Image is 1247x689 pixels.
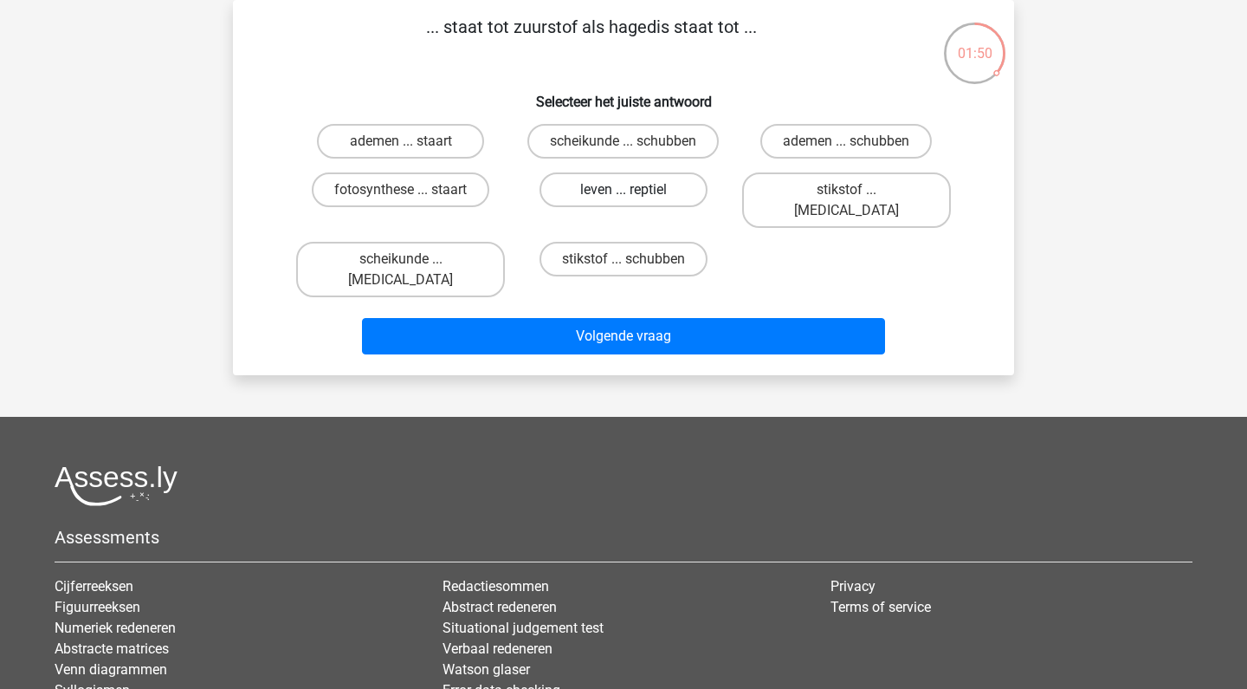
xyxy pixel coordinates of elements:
[312,172,489,207] label: fotosynthese ... staart
[830,599,931,615] a: Terms of service
[540,242,707,276] label: stikstof ... schubben
[296,242,505,297] label: scheikunde ... [MEDICAL_DATA]
[540,172,707,207] label: leven ... reptiel
[830,578,875,595] a: Privacy
[443,640,552,657] a: Verbaal redeneren
[55,599,140,615] a: Figuurreeksen
[55,527,1192,548] h5: Assessments
[55,578,133,595] a: Cijferreeksen
[55,620,176,636] a: Numeriek redeneren
[55,661,167,678] a: Venn diagrammen
[443,578,549,595] a: Redactiesommen
[261,80,986,110] h6: Selecteer het juiste antwoord
[261,14,921,66] p: ... staat tot zuurstof als hagedis staat tot ...
[527,124,719,159] label: scheikunde ... schubben
[443,599,557,615] a: Abstract redeneren
[942,21,1007,64] div: 01:50
[443,661,530,678] a: Watson glaser
[742,172,951,228] label: stikstof ... [MEDICAL_DATA]
[317,124,484,159] label: ademen ... staart
[55,640,169,657] a: Abstracte matrices
[55,465,178,506] img: Assessly logo
[443,620,604,636] a: Situational judgement test
[362,318,886,354] button: Volgende vraag
[760,124,932,159] label: ademen ... schubben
